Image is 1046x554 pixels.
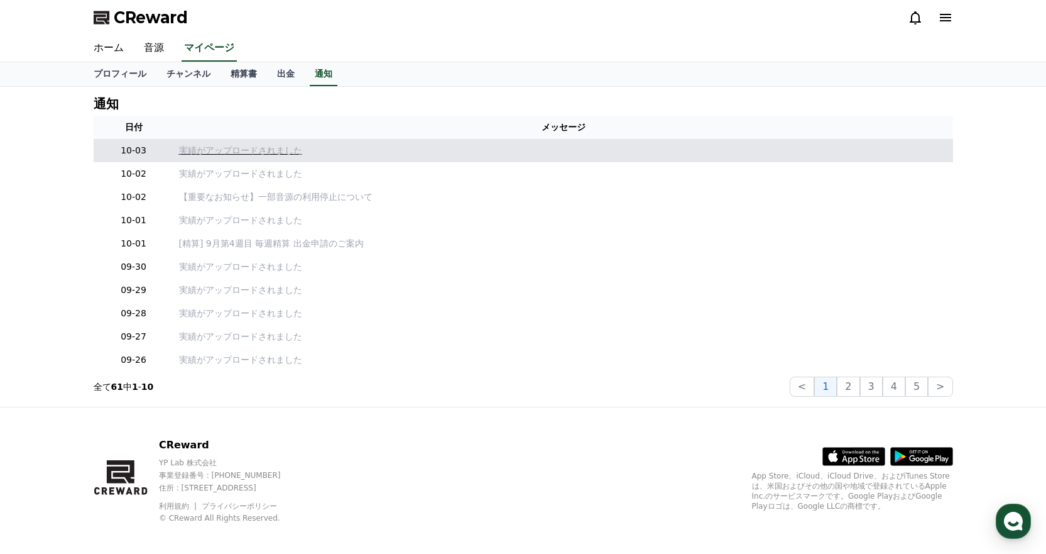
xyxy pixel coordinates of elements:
a: 実績がアップロードされました [179,330,948,343]
p: © CReward All Rights Reserved. [159,513,305,523]
a: CReward [94,8,188,28]
p: 10-02 [99,191,169,204]
a: 精算書 [221,62,267,86]
a: 実績がアップロードされました [179,144,948,157]
a: 通知 [310,62,337,86]
p: 09-28 [99,307,169,320]
a: 【重要なお知らせ】一部音源の利用停止について [179,191,948,204]
span: Settings [186,418,217,428]
button: 4 [883,377,905,397]
button: < [790,377,814,397]
p: 09-27 [99,330,169,343]
p: 事業登録番号 : [PHONE_NUMBER] [159,470,305,480]
a: Settings [162,399,241,430]
p: 全て 中 - [94,380,154,393]
a: 実績がアップロードされました [179,284,948,297]
a: マイページ [182,35,237,62]
a: 実績がアップロードされました [179,214,948,227]
a: 実績がアップロードされました [179,167,948,180]
p: YP Lab 株式会社 [159,458,305,468]
th: 日付 [94,116,174,139]
p: 10-01 [99,237,169,250]
button: 2 [837,377,859,397]
a: 実績がアップロードされました [179,353,948,367]
th: メッセージ [174,116,953,139]
p: 住所 : [STREET_ADDRESS] [159,483,305,493]
a: プライバシーポリシー [202,502,277,511]
strong: 10 [141,382,153,392]
a: Home [4,399,83,430]
p: 10-03 [99,144,169,157]
a: Messages [83,399,162,430]
a: 利用規約 [159,502,199,511]
span: Messages [104,418,141,428]
p: App Store、iCloud、iCloud Drive、およびiTunes Storeは、米国およびその他の国や地域で登録されているApple Inc.のサービスマークです。Google P... [752,471,953,511]
a: [精算] 9月第4週目 毎週精算 出金申請のご案内 [179,237,948,250]
p: 09-30 [99,260,169,274]
span: CReward [114,8,188,28]
a: 実績がアップロードされました [179,307,948,320]
p: 09-29 [99,284,169,297]
p: 10-01 [99,214,169,227]
a: ホーム [84,35,134,62]
button: 3 [860,377,883,397]
a: プロフィール [84,62,156,86]
strong: 61 [111,382,123,392]
a: 出金 [267,62,305,86]
button: 5 [905,377,928,397]
button: 1 [814,377,837,397]
a: 音源 [134,35,174,62]
strong: 1 [132,382,138,392]
h4: 通知 [94,97,119,111]
p: 09-26 [99,353,169,367]
p: 10-02 [99,167,169,180]
button: > [928,377,952,397]
a: 実績がアップロードされました [179,260,948,274]
span: Home [32,418,54,428]
p: CReward [159,438,305,453]
a: チャンネル [156,62,221,86]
